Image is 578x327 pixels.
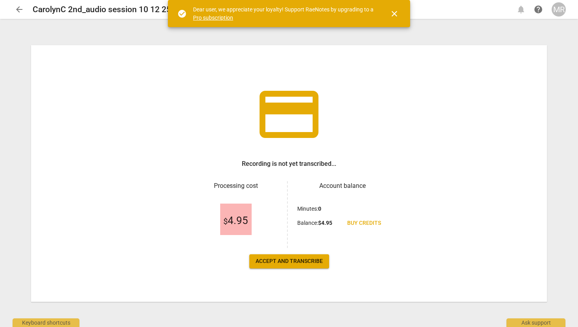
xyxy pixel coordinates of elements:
p: Balance : [297,219,332,227]
button: Close [385,4,404,23]
span: help [534,5,543,14]
h3: Recording is not yet transcribed... [242,159,336,169]
button: Accept and transcribe [249,254,329,268]
span: credit_card [254,79,324,150]
span: $ [223,217,228,226]
b: 0 [318,206,321,212]
div: Keyboard shortcuts [13,318,79,327]
button: MR [552,2,566,17]
h3: Processing cost [191,181,281,191]
span: 4.95 [223,215,248,227]
span: close [390,9,399,18]
span: arrow_back [15,5,24,14]
span: Buy credits [347,219,381,227]
div: Dear user, we appreciate your loyalty! Support RaeNotes by upgrading to a [193,6,376,22]
span: check_circle [177,9,187,18]
div: Ask support [506,318,565,327]
a: Buy credits [341,216,387,230]
h3: Account balance [297,181,387,191]
a: Help [531,2,545,17]
span: Accept and transcribe [256,257,323,265]
b: $ 4.95 [318,220,332,226]
h2: CarolynC 2nd_audio session 10 12 25 [33,5,171,15]
p: Minutes : [297,205,321,213]
a: Pro subscription [193,15,233,21]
